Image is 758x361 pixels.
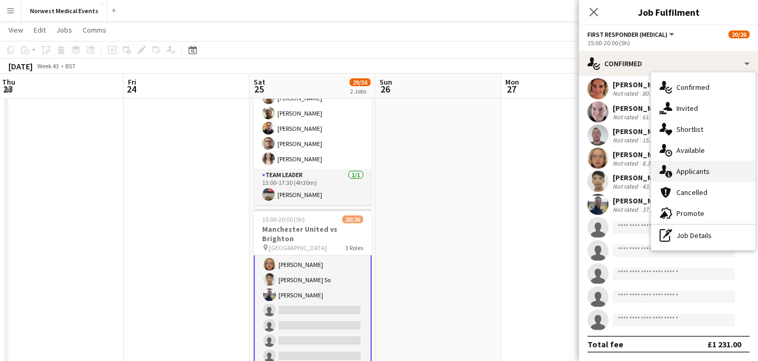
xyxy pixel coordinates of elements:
span: [GEOGRAPHIC_DATA] [269,244,327,252]
div: Total fee [587,339,623,349]
span: Invited [676,104,698,113]
span: Applicants [676,167,710,176]
span: Mon [505,77,519,87]
span: Shortlist [676,125,703,134]
a: Comms [78,23,111,37]
span: Comms [83,25,106,35]
div: [PERSON_NAME] [613,196,669,205]
div: 37.1km [640,205,664,213]
span: 29/36 [350,78,371,86]
span: View [8,25,23,35]
div: Not rated [613,89,640,98]
div: 61.7km [640,113,664,121]
span: Fri [128,77,136,87]
div: [PERSON_NAME] So [613,173,679,182]
div: [PERSON_NAME] [613,150,669,159]
div: 15:00-20:00 (5h) [587,39,750,47]
div: 43.5km [640,182,664,190]
span: Promote [676,209,704,218]
div: £1 231.00 [707,339,741,349]
span: Thu [2,77,15,87]
div: BST [65,62,76,70]
div: Not rated [613,136,640,144]
span: Sun [380,77,392,87]
span: Jobs [56,25,72,35]
span: Confirmed [676,82,710,92]
span: Sat [254,77,265,87]
span: 23 [1,83,15,95]
div: 8.3km [640,159,661,167]
div: Not rated [613,205,640,213]
span: 26 [378,83,392,95]
div: Confirmed [579,51,758,76]
button: First Responder (Medical) [587,30,676,38]
div: [DATE] [8,61,33,71]
div: [PERSON_NAME] [613,127,669,136]
span: Week 43 [35,62,61,70]
div: Job Details [651,225,755,246]
a: Edit [29,23,50,37]
h3: Job Fulfilment [579,5,758,19]
app-job-card: 13:00-17:30 (4h30m)9/10[PERSON_NAME] Rovers vs Southhampton [GEOGRAPHIC_DATA]3 Roles[PERSON_NAME]... [254,49,372,205]
h3: Manchester United vs Brighton [254,224,372,243]
span: 27 [504,83,519,95]
div: 2 Jobs [350,87,370,95]
button: Norwest Medical Events [22,1,107,21]
span: Edit [34,25,46,35]
a: View [4,23,27,37]
span: 20/26 [729,30,750,38]
app-card-role: Team Leader1/113:00-17:30 (4h30m)[PERSON_NAME] [254,169,372,205]
span: 3 Roles [345,244,363,252]
span: Cancelled [676,188,707,197]
span: 20/26 [342,215,363,223]
div: [PERSON_NAME] [613,104,669,113]
a: Jobs [52,23,76,37]
div: [PERSON_NAME] [613,80,682,89]
div: 80.1km [640,89,664,98]
span: 25 [252,83,265,95]
div: Not rated [613,159,640,167]
span: First Responder (Medical) [587,30,667,38]
div: 15.3km [640,136,664,144]
span: Available [676,146,705,155]
span: 15:00-20:00 (5h) [262,215,305,223]
span: 24 [126,83,136,95]
div: Not rated [613,113,640,121]
div: Not rated [613,182,640,190]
